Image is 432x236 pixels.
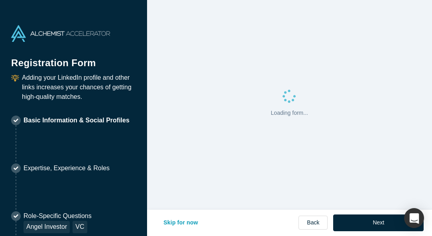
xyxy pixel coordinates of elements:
[24,163,110,173] p: Expertise, Experience & Roles
[298,216,328,230] a: Back
[271,109,308,117] p: Loading form...
[73,221,87,233] div: VC
[333,214,424,231] button: Next
[11,47,136,70] h1: Registration Form
[155,214,206,231] button: Skip for now
[24,116,130,125] p: Basic Information & Social Profiles
[24,211,136,221] p: Role-Specific Questions
[24,221,70,233] div: Angel Investor
[22,73,136,102] p: Adding your LinkedIn profile and other links increases your chances of getting high-quality matches.
[11,25,110,42] img: Alchemist Accelerator Logo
